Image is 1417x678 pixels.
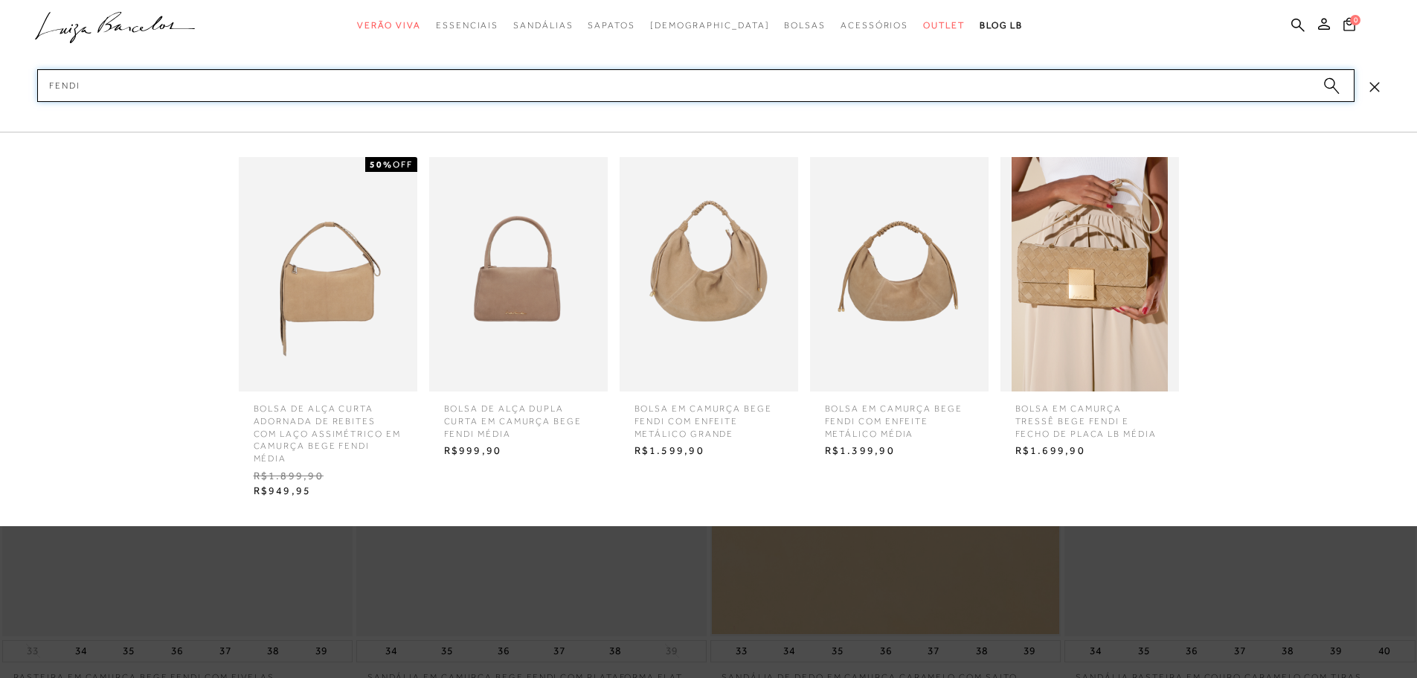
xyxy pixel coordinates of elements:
[429,157,608,391] img: BOLSA DE ALÇA DUPLA CURTA EM CAMURÇA BEGE FENDI MÉDIA
[1004,391,1175,440] span: BOLSA EM CAMURÇA TRESSÊ BEGE FENDI E FECHO DE PLACA LB MÉDIA
[357,12,421,39] a: categoryNavScreenReaderText
[650,12,770,39] a: noSubCategoriesText
[436,12,498,39] a: categoryNavScreenReaderText
[923,12,965,39] a: categoryNavScreenReaderText
[239,157,417,391] img: BOLSA DE ALÇA CURTA ADORNADA DE REBITES COM LAÇO ASSIMÉTRICO EM CAMURÇA BEGE FENDI MÉDIA
[37,69,1355,102] input: Buscar.
[784,12,826,39] a: categoryNavScreenReaderText
[923,20,965,31] span: Outlet
[806,157,992,462] a: BOLSA EM CAMURÇA BEGE FENDI COM ENFEITE METÁLICO MÉDIA BOLSA EM CAMURÇA BEGE FENDI COM ENFEITE ME...
[1000,157,1179,391] img: BOLSA EM CAMURÇA TRESSÊ BEGE FENDI E FECHO DE PLACA LB MÉDIA
[242,391,414,465] span: BOLSA DE ALÇA CURTA ADORNADA DE REBITES COM LAÇO ASSIMÉTRICO EM CAMURÇA BEGE FENDI MÉDIA
[242,465,414,487] span: R$1.899,90
[436,20,498,31] span: Essenciais
[980,20,1023,31] span: BLOG LB
[588,20,634,31] span: Sapatos
[980,12,1023,39] a: BLOG LB
[433,391,604,440] span: BOLSA DE ALÇA DUPLA CURTA EM CAMURÇA BEGE FENDI MÉDIA
[513,20,573,31] span: Sandálias
[841,20,908,31] span: Acessórios
[814,440,985,462] span: R$1.399,90
[1350,15,1360,25] span: 0
[810,157,989,391] img: BOLSA EM CAMURÇA BEGE FENDI COM ENFEITE METÁLICO MÉDIA
[616,157,802,462] a: BOLSA EM CAMURÇA BEGE FENDI COM ENFEITE METÁLICO GRANDE BOLSA EM CAMURÇA BEGE FENDI COM ENFEITE M...
[1004,440,1175,462] span: R$1.699,90
[433,440,604,462] span: R$999,90
[623,440,794,462] span: R$1.599,90
[513,12,573,39] a: categoryNavScreenReaderText
[235,157,421,502] a: BOLSA DE ALÇA CURTA ADORNADA DE REBITES COM LAÇO ASSIMÉTRICO EM CAMURÇA BEGE FENDI MÉDIA 50%OFF B...
[425,157,611,462] a: BOLSA DE ALÇA DUPLA CURTA EM CAMURÇA BEGE FENDI MÉDIA BOLSA DE ALÇA DUPLA CURTA EM CAMURÇA BEGE F...
[784,20,826,31] span: Bolsas
[623,391,794,440] span: BOLSA EM CAMURÇA BEGE FENDI COM ENFEITE METÁLICO GRANDE
[620,157,798,391] img: BOLSA EM CAMURÇA BEGE FENDI COM ENFEITE METÁLICO GRANDE
[841,12,908,39] a: categoryNavScreenReaderText
[588,12,634,39] a: categoryNavScreenReaderText
[650,20,770,31] span: [DEMOGRAPHIC_DATA]
[242,480,414,502] span: R$949,95
[1339,16,1360,36] button: 0
[357,20,421,31] span: Verão Viva
[997,157,1183,462] a: BOLSA EM CAMURÇA TRESSÊ BEGE FENDI E FECHO DE PLACA LB MÉDIA BOLSA EM CAMURÇA TRESSÊ BEGE FENDI E...
[814,391,985,440] span: BOLSA EM CAMURÇA BEGE FENDI COM ENFEITE METÁLICO MÉDIA
[393,159,413,170] span: OFF
[370,159,393,170] strong: 50%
